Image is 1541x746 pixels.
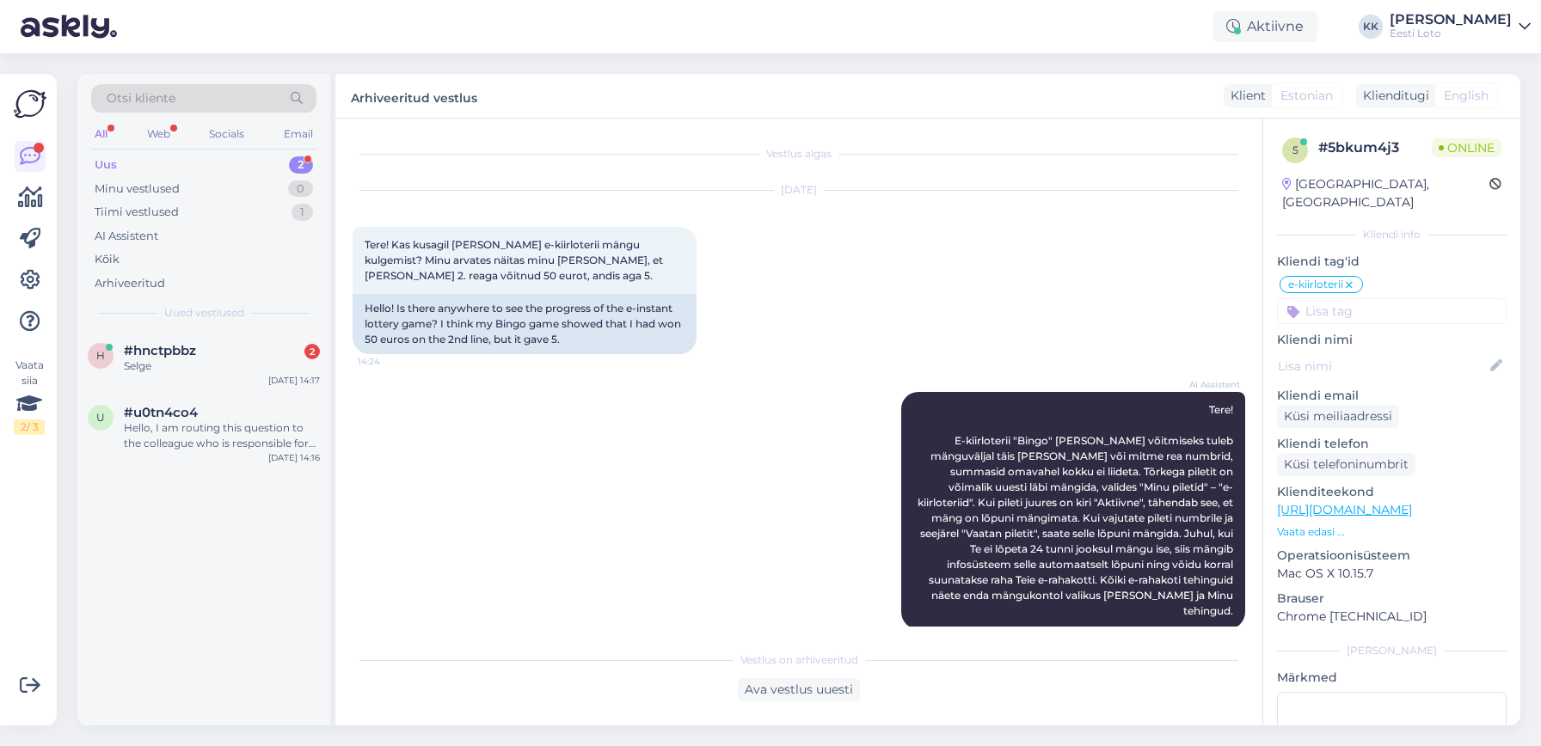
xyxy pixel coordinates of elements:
[292,204,313,221] div: 1
[124,420,320,451] div: Hello, I am routing this question to the colleague who is responsible for this topic. The reply m...
[1280,87,1333,105] span: Estonian
[14,88,46,120] img: Askly Logo
[96,411,105,424] span: u
[738,678,860,701] div: Ava vestlus uuesti
[206,123,248,145] div: Socials
[1292,144,1298,156] span: 5
[1224,87,1266,105] div: Klient
[304,344,320,359] div: 2
[353,146,1245,162] div: Vestlus algas
[124,405,198,420] span: #u0tn4co4
[1432,138,1501,157] span: Online
[1277,253,1507,271] p: Kliendi tag'id
[353,294,697,354] div: Hello! Is there anywhere to see the progress of the e-instant lottery game? I think my Bingo game...
[1277,298,1507,324] input: Lisa tag
[96,349,105,362] span: h
[14,358,45,435] div: Vaata siia
[1213,11,1317,42] div: Aktiivne
[280,123,316,145] div: Email
[358,355,422,368] span: 14:24
[124,358,320,374] div: Selge
[365,238,666,282] span: Tere! Kas kusagil [PERSON_NAME] e-kiirloterii mängu kulgemist? Minu arvates näitas minu [PERSON_N...
[1356,87,1429,105] div: Klienditugi
[1277,405,1399,428] div: Küsi meiliaadressi
[95,180,180,198] div: Minu vestlused
[268,374,320,387] div: [DATE] 14:17
[124,343,196,358] span: #hnctpbbz
[1277,643,1507,658] div: [PERSON_NAME]
[107,89,175,107] span: Otsi kliente
[1277,547,1507,565] p: Operatsioonisüsteem
[91,123,111,145] div: All
[1359,15,1383,39] div: KK
[268,451,320,464] div: [DATE] 14:16
[289,156,313,174] div: 2
[1277,435,1507,453] p: Kliendi telefon
[1282,175,1489,211] div: [GEOGRAPHIC_DATA], [GEOGRAPHIC_DATA]
[95,251,120,268] div: Kõik
[353,182,1245,198] div: [DATE]
[1278,357,1487,376] input: Lisa nimi
[1318,138,1432,158] div: # 5bkum4j3
[95,156,117,174] div: Uus
[1277,524,1507,540] p: Vaata edasi ...
[164,305,244,321] span: Uued vestlused
[1277,331,1507,349] p: Kliendi nimi
[1444,87,1489,105] span: English
[1277,483,1507,501] p: Klienditeekond
[144,123,174,145] div: Web
[351,84,477,107] label: Arhiveeritud vestlus
[1176,378,1240,391] span: AI Assistent
[95,228,158,245] div: AI Assistent
[95,275,165,292] div: Arhiveeritud
[1277,502,1412,517] a: [URL][DOMAIN_NAME]
[740,652,858,668] span: Vestlus on arhiveeritud
[1277,227,1507,242] div: Kliendi info
[1390,13,1512,27] div: [PERSON_NAME]
[1390,27,1512,40] div: Eesti Loto
[1390,13,1531,40] a: [PERSON_NAME]Eesti Loto
[1277,669,1507,687] p: Märkmed
[95,204,179,221] div: Tiimi vestlused
[1277,453,1415,476] div: Küsi telefoninumbrit
[1277,387,1507,405] p: Kliendi email
[1277,565,1507,583] p: Mac OS X 10.15.7
[1288,279,1343,290] span: e-kiirloterii
[1277,590,1507,608] p: Brauser
[288,180,313,198] div: 0
[14,419,45,435] div: 2 / 3
[1277,608,1507,626] p: Chrome [TECHNICAL_ID]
